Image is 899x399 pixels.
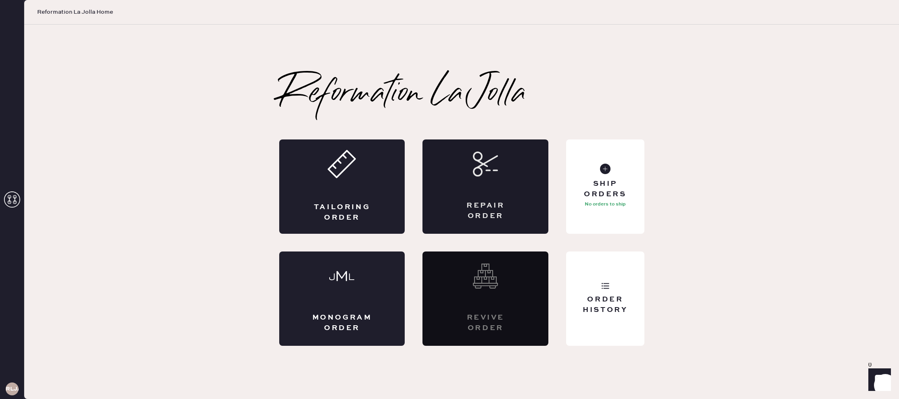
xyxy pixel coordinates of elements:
[312,202,373,222] div: Tailoring Order
[573,179,638,199] div: Ship Orders
[279,78,526,110] h2: Reformation La Jolla
[455,201,516,221] div: Repair Order
[6,386,19,392] h3: RLJA
[422,251,548,346] div: Interested? Contact us at care@hemster.co
[861,363,895,397] iframe: Front Chat
[37,8,113,16] span: Reformation La Jolla Home
[585,199,626,209] p: No orders to ship
[573,295,638,315] div: Order History
[455,313,516,333] div: Revive order
[312,313,373,333] div: Monogram Order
